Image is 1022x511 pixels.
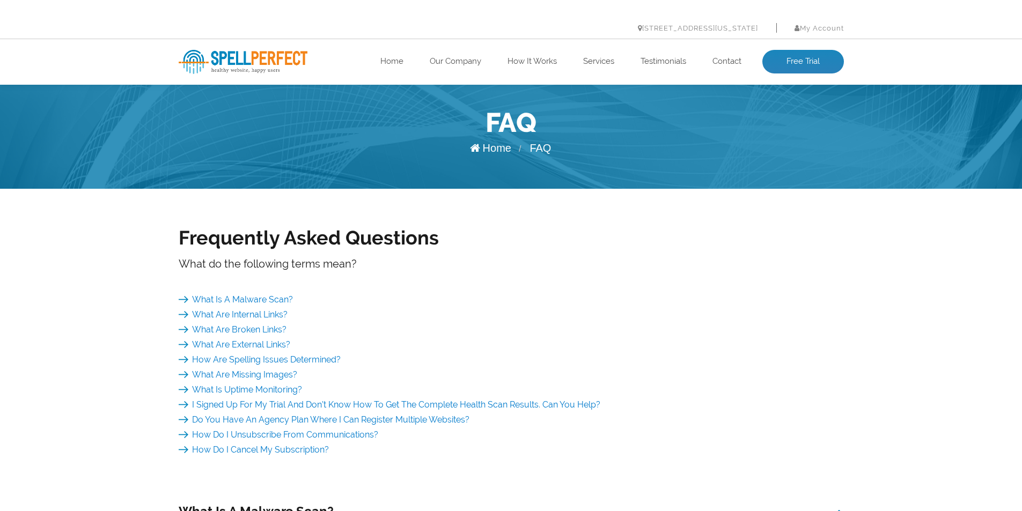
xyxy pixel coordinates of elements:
a: How Are Spelling Issues Determined? [179,354,341,365]
span: FAQ [530,142,551,154]
a: I Signed Up For My Trial And Don’t Know How To Get The Complete Health Scan Results. Can You Help? [179,399,600,410]
a: What Are Missing Images? [179,369,297,380]
a: Free Trial [762,50,844,73]
img: SpellPerfect [179,50,307,74]
a: What Is Uptime Monitoring? [179,384,302,395]
h2: Frequently Asked Questions [179,221,844,255]
h1: FAQ [179,104,844,142]
a: How Do I Cancel My Subscription? [179,445,329,455]
span: / [519,144,521,153]
a: What Are External Links? [179,339,290,350]
a: What Is A Malware Scan? [179,294,293,305]
p: What do the following terms mean? [179,255,844,273]
a: Home [470,142,511,154]
a: How Do I Unsubscribe From Communications? [179,429,378,440]
a: Do You Have An Agency Plan Where I Can Register Multiple Websites? [179,414,469,425]
a: What Are Internal Links? [179,309,288,320]
a: What Are Broken Links? [179,324,286,335]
